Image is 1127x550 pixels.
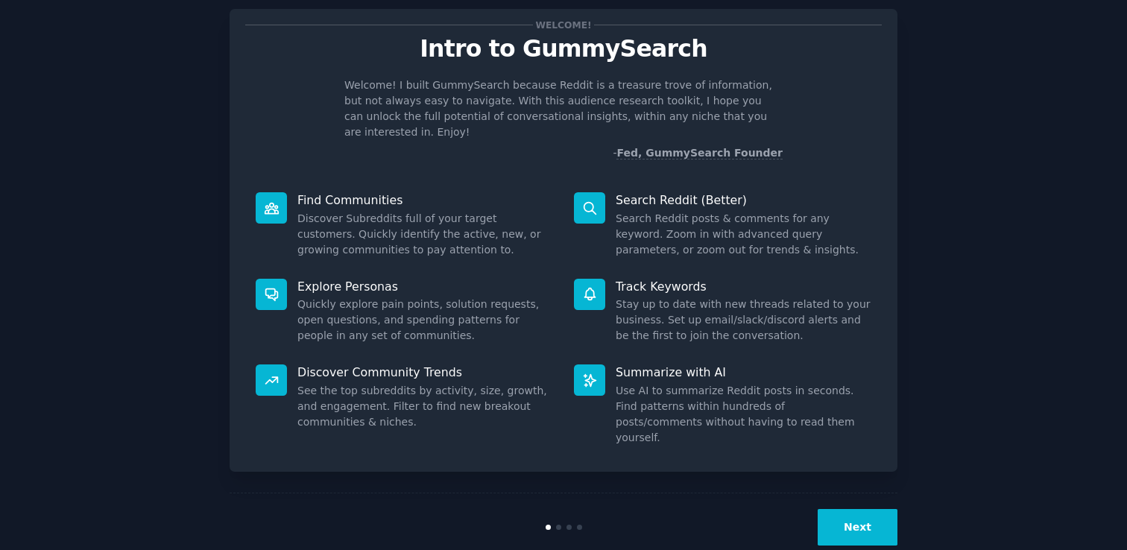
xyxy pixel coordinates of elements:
dd: Search Reddit posts & comments for any keyword. Zoom in with advanced query parameters, or zoom o... [616,211,871,258]
div: - [613,145,783,161]
p: Intro to GummySearch [245,36,882,62]
dd: Stay up to date with new threads related to your business. Set up email/slack/discord alerts and ... [616,297,871,344]
p: Search Reddit (Better) [616,192,871,208]
button: Next [818,509,897,546]
p: Track Keywords [616,279,871,294]
p: Welcome! I built GummySearch because Reddit is a treasure trove of information, but not always ea... [344,78,783,140]
dd: See the top subreddits by activity, size, growth, and engagement. Filter to find new breakout com... [297,383,553,430]
p: Explore Personas [297,279,553,294]
span: Welcome! [533,17,594,33]
a: Fed, GummySearch Founder [616,147,783,159]
p: Summarize with AI [616,364,871,380]
p: Discover Community Trends [297,364,553,380]
dd: Quickly explore pain points, solution requests, open questions, and spending patterns for people ... [297,297,553,344]
dd: Discover Subreddits full of your target customers. Quickly identify the active, new, or growing c... [297,211,553,258]
p: Find Communities [297,192,553,208]
dd: Use AI to summarize Reddit posts in seconds. Find patterns within hundreds of posts/comments with... [616,383,871,446]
